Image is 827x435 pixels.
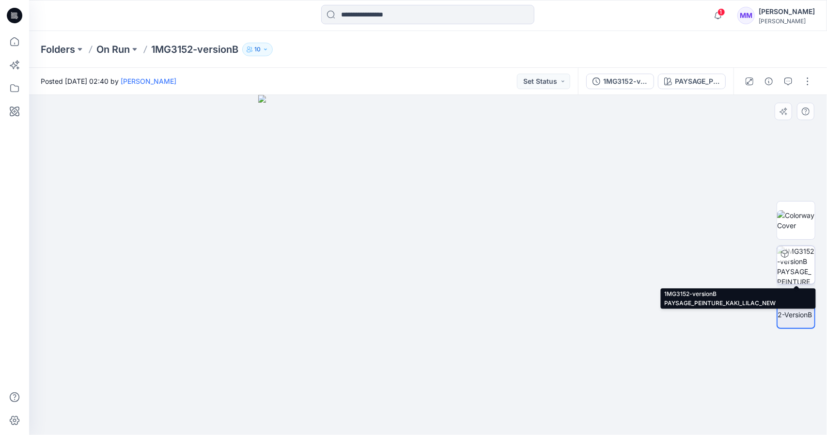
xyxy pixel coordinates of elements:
[737,7,755,24] div: MM
[242,43,273,56] button: 10
[121,77,176,85] a: [PERSON_NAME]
[777,210,815,231] img: Colorway Cover
[603,76,648,87] div: 1MG3152-versionB
[254,44,261,55] p: 10
[761,74,777,89] button: Details
[777,246,815,284] img: 1MG3152-versionB PAYSAGE_PEINTURE_KAKI_LILAC_NEW
[41,76,176,86] span: Posted [DATE] 02:40 by
[759,6,815,17] div: [PERSON_NAME]
[658,74,726,89] button: PAYSAGE_PEINTURE_KAKI_LILAC_NEW
[41,43,75,56] a: Folders
[675,76,719,87] div: PAYSAGE_PEINTURE_KAKI_LILAC_NEW
[759,17,815,25] div: [PERSON_NAME]
[151,43,238,56] p: 1MG3152-versionB
[718,8,725,16] span: 1
[96,43,130,56] a: On Run
[586,74,654,89] button: 1MG3152-versionB
[778,299,814,320] img: 1MG3152-VersionB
